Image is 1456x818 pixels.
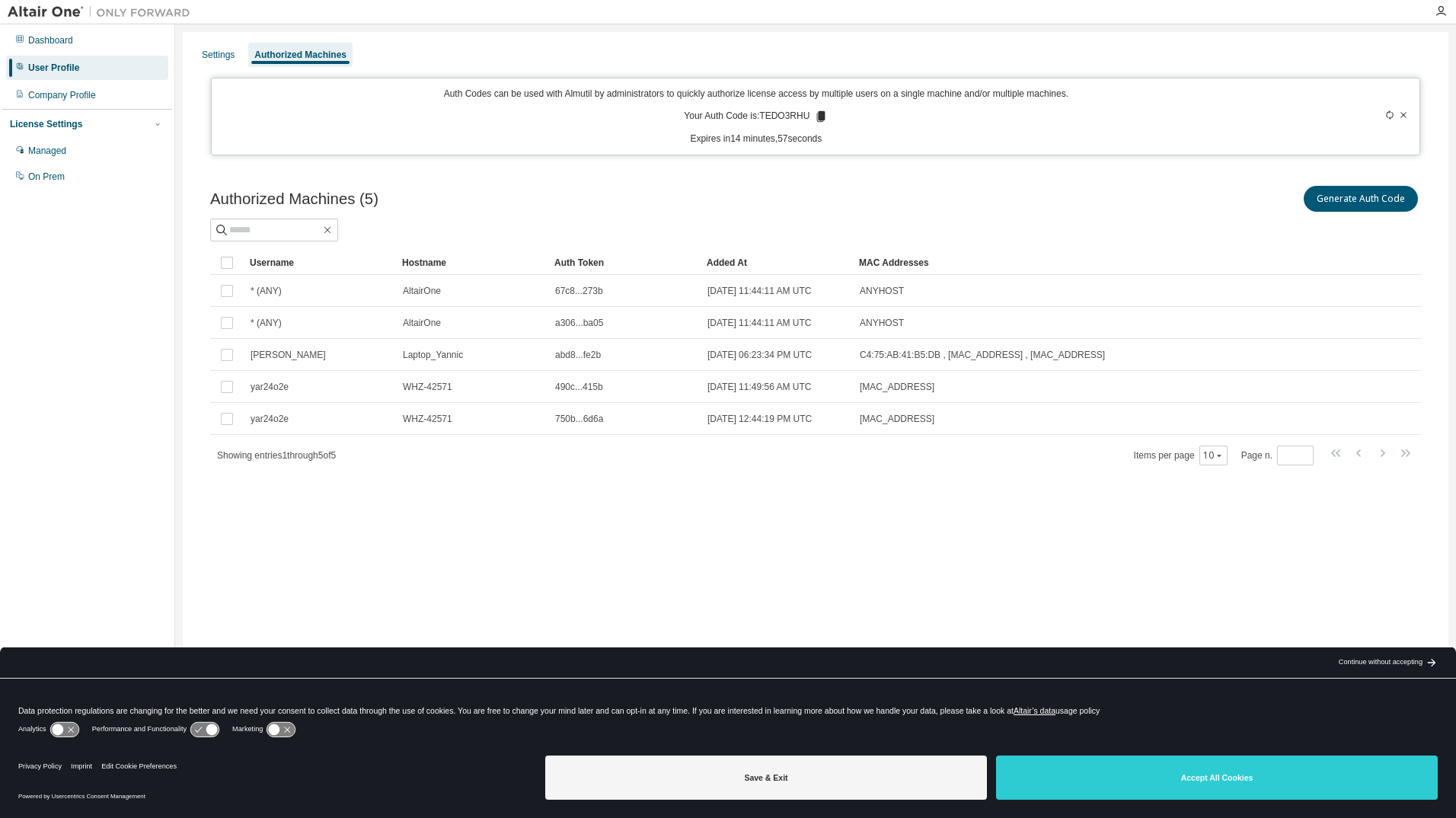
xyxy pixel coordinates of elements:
[251,413,289,425] span: yar24o2e
[1134,446,1228,465] span: Items per page
[860,317,904,329] span: ANYHOST
[403,413,452,425] span: WHZ-42571
[684,110,828,123] p: Your Auth Code is: TEDO3RHU
[251,317,282,329] span: * (ANY)
[860,285,904,297] span: ANYHOST
[707,285,812,297] span: [DATE] 11:44:11 AM UTC
[28,89,96,101] div: Company Profile
[251,381,289,393] span: yar24o2e
[555,413,603,425] span: 750b...6d6a
[403,317,441,329] span: AltairOne
[251,285,282,297] span: * (ANY)
[707,381,812,393] span: [DATE] 11:49:56 AM UTC
[555,349,601,361] span: abd8...fe2b
[202,49,235,61] div: Settings
[860,413,934,425] span: [MAC_ADDRESS]
[217,450,336,461] span: Showing entries 1 through 5 of 5
[254,49,346,61] div: Authorized Machines
[250,251,390,275] div: Username
[860,349,1105,361] span: C4:75:AB:41:B5:DB , [MAC_ADDRESS] , [MAC_ADDRESS]
[554,251,694,275] div: Auth Token
[707,349,812,361] span: [DATE] 06:23:34 PM UTC
[1203,449,1224,462] button: 10
[859,251,1261,275] div: MAC Addresses
[707,317,812,329] span: [DATE] 11:44:11 AM UTC
[8,5,198,20] img: Altair One
[221,88,1292,101] p: Auth Codes can be used with Almutil by administrators to quickly authorize license access by mult...
[402,251,542,275] div: Hostname
[28,145,66,157] div: Managed
[403,381,452,393] span: WHZ-42571
[707,413,812,425] span: [DATE] 12:44:19 PM UTC
[251,349,326,361] span: [PERSON_NAME]
[221,133,1292,145] p: Expires in 14 minutes, 57 seconds
[210,190,378,208] span: Authorized Machines (5)
[403,349,463,361] span: Laptop_Yannic
[1304,186,1418,212] button: Generate Auth Code
[1241,446,1314,465] span: Page n.
[28,34,73,46] div: Dashboard
[555,285,603,297] span: 67c8...273b
[707,251,847,275] div: Added At
[10,118,82,130] div: License Settings
[403,285,441,297] span: AltairOne
[860,381,934,393] span: [MAC_ADDRESS]
[28,171,65,183] div: On Prem
[28,62,79,74] div: User Profile
[555,381,603,393] span: 490c...415b
[555,317,603,329] span: a306...ba05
